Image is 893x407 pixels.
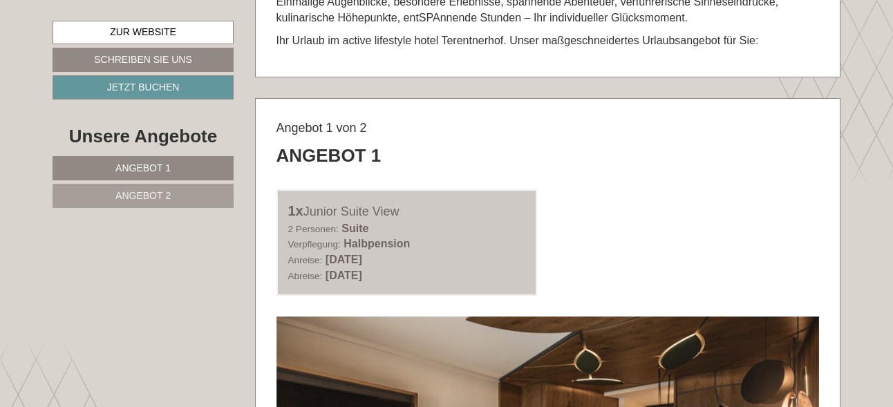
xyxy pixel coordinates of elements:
[288,224,339,234] small: 2 Personen:
[115,162,171,173] span: Angebot 1
[326,254,362,265] b: [DATE]
[276,33,820,49] p: Ihr Urlaub im active lifestyle hotel Terentnerhof. Unser maßgeschneidertes Urlaubsangebot für Sie:
[288,239,341,249] small: Verpflegung:
[326,269,362,281] b: [DATE]
[288,255,323,265] small: Anreise:
[344,238,410,249] b: Halbpension
[288,203,303,218] b: 1x
[276,143,382,169] div: Angebot 1
[53,48,234,72] a: Schreiben Sie uns
[341,223,368,234] b: Suite
[288,271,323,281] small: Abreise:
[53,124,234,149] div: Unsere Angebote
[115,190,171,201] span: Angebot 2
[53,21,234,44] a: Zur Website
[288,201,526,221] div: Junior Suite View
[53,75,234,100] a: Jetzt buchen
[276,121,367,135] span: Angebot 1 von 2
